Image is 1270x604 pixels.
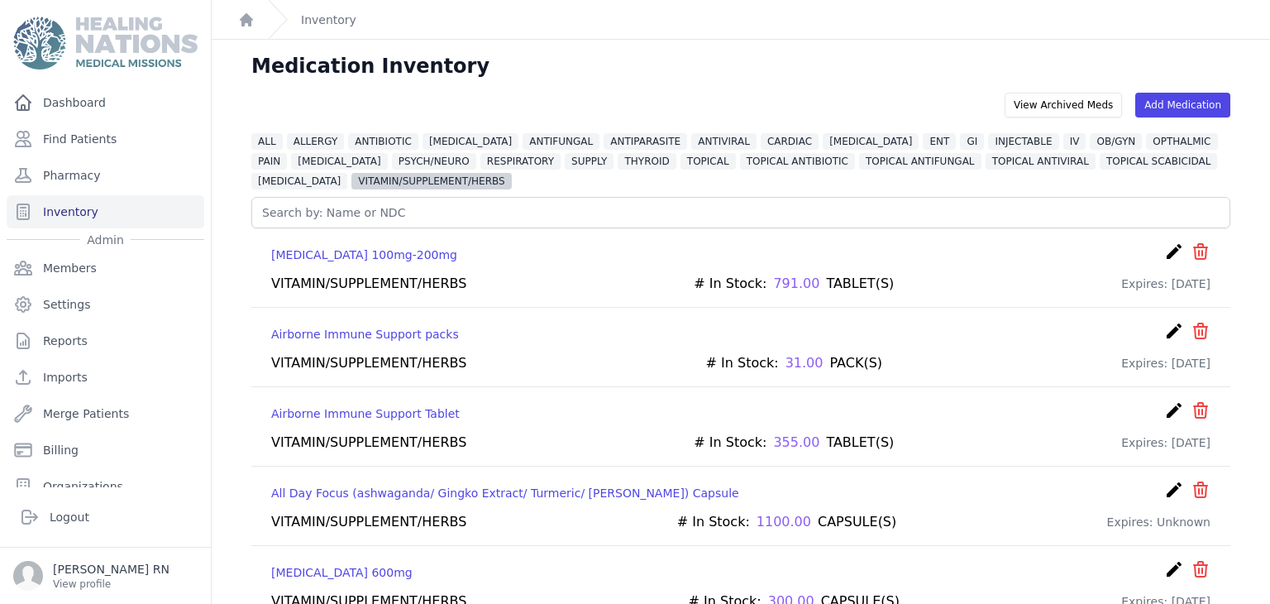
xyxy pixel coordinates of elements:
span: [MEDICAL_DATA] [823,133,919,150]
div: # In Stock: CAPSULE(S) [677,512,897,532]
div: # In Stock: TABLET(S) [694,274,894,294]
a: create [1164,559,1184,585]
i: create [1164,559,1184,579]
a: Add Medication [1135,93,1230,117]
div: VITAMIN/SUPPLEMENT/HERBS [271,433,466,453]
a: Organizations [7,470,204,503]
span: ANTIPARASITE [604,133,687,150]
a: All Day Focus (ashwaganda/ Gingko Extract/ Turmeric/ [PERSON_NAME]) Capsule [271,485,739,501]
div: Expires: [DATE] [1121,353,1210,373]
span: 1100.00 [757,512,811,532]
span: ALL [251,133,283,150]
span: ENT [923,133,956,150]
div: VITAMIN/SUPPLEMENT/HERBS [271,353,466,373]
i: create [1164,321,1184,341]
a: Inventory [7,195,204,228]
span: PAIN [251,153,287,170]
a: [MEDICAL_DATA] 600mg [271,564,413,581]
span: INJECTABLE [988,133,1058,150]
span: ALLERGY [287,133,345,150]
span: OB/GYN [1090,133,1142,150]
span: GI [960,133,984,150]
span: TOPICAL ANTIVIRAL [986,153,1096,170]
i: create [1164,400,1184,420]
a: create [1164,242,1184,267]
i: create [1164,480,1184,500]
p: View profile [53,578,169,591]
span: TOPICAL ANTIFUNGAL [859,153,981,170]
img: Medical Missions EMR [13,17,197,70]
h1: Medication Inventory [251,53,489,79]
div: View Archived Meds [1005,93,1122,117]
span: [MEDICAL_DATA] [423,133,518,150]
div: VITAMIN/SUPPLEMENT/HERBS [271,512,466,532]
a: create [1164,400,1184,426]
span: 355.00 [773,433,819,453]
a: [MEDICAL_DATA] 100mg-200mg [271,247,457,263]
a: Inventory [301,12,356,28]
a: Pharmacy [7,159,204,192]
span: VITAMIN/SUPPLEMENT/HERBS [351,173,511,189]
span: TOPICAL [680,153,736,170]
span: THYROID [618,153,676,170]
a: Airborne Immune Support packs [271,326,459,343]
a: Settings [7,288,204,321]
i: create [1164,242,1184,261]
a: Imports [7,361,204,394]
span: CARDIAC [761,133,819,150]
span: [MEDICAL_DATA] [291,153,387,170]
span: RESPIRATORY [480,153,561,170]
a: Reports [7,324,204,357]
a: Members [7,252,204,285]
span: PSYCH/NEURO [392,153,476,170]
a: Billing [7,434,204,467]
div: Expires: [DATE] [1121,274,1210,294]
span: TOPICAL ANTIBIOTIC [740,153,855,170]
div: # In Stock: TABLET(S) [694,433,894,453]
span: ANTIFUNGAL [523,133,599,150]
div: Expires: Unknown [1107,512,1210,532]
div: # In Stock: PACK(S) [706,353,883,373]
span: ANTIVIRAL [691,133,757,150]
a: create [1164,321,1184,347]
a: Dashboard [7,86,204,119]
span: 31.00 [785,353,824,373]
span: Admin [80,232,131,248]
a: Merge Patients [7,397,204,430]
input: Search by: Name or NDC [251,197,1230,228]
div: Expires: [DATE] [1121,433,1210,453]
span: OPTHALMIC [1146,133,1217,150]
div: VITAMIN/SUPPLEMENT/HERBS [271,274,466,294]
a: create [1164,480,1184,506]
a: Airborne Immune Support Tablet [271,405,460,422]
a: [PERSON_NAME] RN View profile [13,561,198,591]
p: [PERSON_NAME] RN [53,561,169,578]
a: Logout [13,501,198,534]
span: ANTIBIOTIC [348,133,418,150]
span: SUPPLY [565,153,614,170]
span: TOPICAL SCABICIDAL [1100,153,1217,170]
span: IV [1063,133,1086,150]
span: 791.00 [773,274,819,294]
a: Find Patients [7,122,204,156]
span: [MEDICAL_DATA] [251,173,347,189]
